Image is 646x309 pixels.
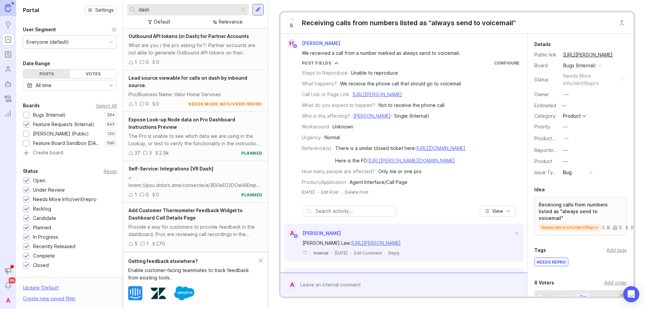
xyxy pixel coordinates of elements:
[129,132,262,147] div: The Pro is unable to see which data we are using in the Lookup, or test to verify the functionali...
[33,177,45,184] div: Open
[123,161,268,203] a: Self-Service: Integrations [VR Dash]< lorem://ipsu.dolors.ame/consecte/a/3Eli3sED2DOeI4tEmpoRincI...
[350,250,351,256] div: ·
[129,91,262,98] div: Pro/Business Name: Valor Home Services
[107,122,115,127] p: 945
[33,252,55,260] div: Complete
[563,147,568,154] div: —
[623,286,639,302] div: Open Intercom Messenger
[146,100,149,108] div: 0
[302,40,340,46] span: [PERSON_NAME]
[129,174,262,189] div: < lorem://ipsu.dolors.ame/consecte/a/3Eli3sED2DOeI4tEmpoRincI6-8UTl8eTDolOre4mAgn/aliq > <e></a> ...
[341,189,342,195] div: ·
[416,145,465,151] a: [URL][DOMAIN_NAME]
[23,150,117,156] a: Create board
[335,157,465,164] div: Here is the FD:
[2,48,14,61] a: Roadmaps
[563,158,568,165] div: —
[2,279,14,292] button: Notifications
[2,78,14,90] a: Autopilot
[23,6,39,14] h1: Portal
[27,38,69,46] div: Everyone (default)
[129,75,247,88] span: Lead source viewable for calls on dash by inbound source.
[146,191,149,198] div: 0
[241,192,262,198] div: planned
[156,240,165,247] div: 270
[5,4,11,12] img: Canny Home
[324,134,340,141] div: Normal
[388,250,400,256] div: Reply
[23,70,70,78] div: Posts
[106,83,116,88] svg: toggle icon
[302,80,337,87] div: What happens?
[9,277,15,283] span: 99
[23,167,38,175] div: Status
[302,239,513,247] div: [PERSON_NAME] Law:
[560,101,568,110] div: —
[2,265,14,277] button: Announcements
[534,40,551,48] div: Details
[159,149,169,157] div: 2.5k
[321,189,338,195] div: Edit Post
[149,149,152,157] div: 3
[107,131,115,137] p: 100
[123,203,268,252] a: Add Customer Thermometer Feedback Widget to Dashboard Call Details PageProvide a way for customer...
[135,59,137,66] div: 1
[331,250,332,256] div: ·
[151,286,166,301] img: Zendesk logo
[23,102,40,110] div: Boards
[33,233,58,241] div: In Progress
[615,16,629,30] button: Close button
[624,225,634,230] div: 0
[563,114,581,118] div: Product
[293,234,298,239] img: member badge
[107,141,115,146] p: 596
[607,246,627,254] div: Add tags
[350,179,407,186] div: Agent Interface/Call Page
[284,229,341,238] a: A[PERSON_NAME]
[314,250,328,256] div: Internal
[107,112,115,118] p: 384
[85,5,117,15] a: Settings
[292,44,297,49] img: member badge
[535,258,568,266] div: NEEDS REPRO
[174,283,194,303] img: Salesforce logo
[534,91,558,98] div: Owner
[135,191,137,198] div: 1
[95,7,114,13] span: Settings
[601,225,610,230] div: 8
[316,207,393,215] input: Search activity...
[96,104,117,108] div: Select All
[219,18,243,26] div: Relevance
[563,123,568,130] div: —
[33,130,89,138] div: [PERSON_NAME] (Public)
[351,69,398,77] div: Unable to reproduce
[613,225,622,230] div: 0
[492,208,503,215] span: View
[534,103,556,108] div: Estimated
[534,62,558,69] div: Board
[534,158,552,164] label: Product
[353,112,429,120] div: - Single (Internal)
[129,42,262,56] div: What are you / the pro asking for?: Partner accounts are not able to generate Outbound API tokens...
[302,145,332,152] div: Reference(s)
[302,230,341,236] span: [PERSON_NAME]
[302,189,315,195] a: [DATE]
[33,121,94,128] div: Feature Requests (Internal)
[345,189,368,195] div: Delete Post
[23,60,50,68] div: Date Range
[534,279,554,287] div: 8 Voters
[302,60,331,66] div: Post Fields
[368,158,455,163] a: [URL][PERSON_NAME][DOMAIN_NAME]
[534,51,558,59] div: Public link
[302,179,346,186] div: Product/Application
[33,262,49,269] div: Closed
[534,112,558,120] div: Category
[302,18,516,28] div: Receiving calls from numbers listed as "always send to voicemail"
[480,206,515,217] button: View
[340,80,461,87] div: We receive the phone call that should go to voicemail
[135,149,140,157] div: 37
[36,82,51,89] div: All time
[379,102,444,109] div: Not to receive the phone call
[123,70,268,112] a: Lead source viewable for calls on dash by inbound source.Pro/Business Name: Valor Home Services10...
[302,91,349,98] div: Call Link or Page Link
